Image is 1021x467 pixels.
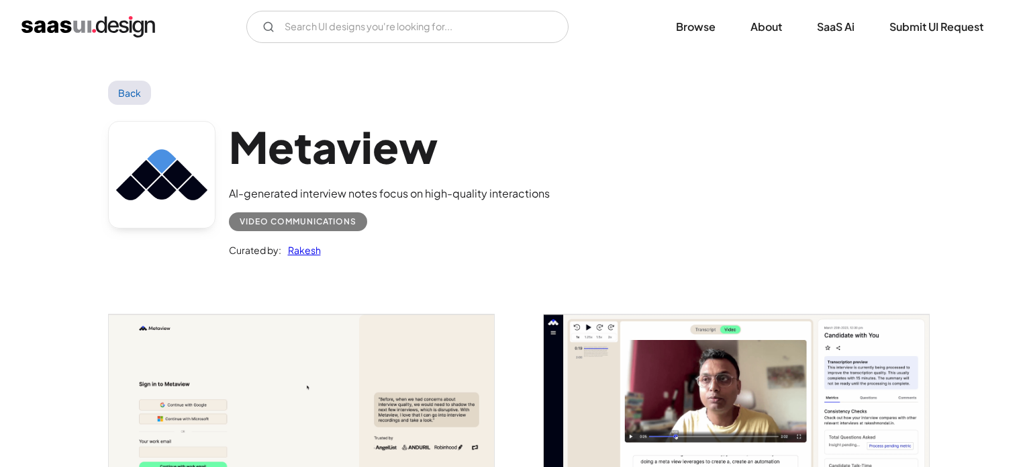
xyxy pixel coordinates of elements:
div: Curated by: [229,242,281,258]
div: Video Communications [240,214,356,230]
h1: Metaview [229,121,550,173]
form: Email Form [246,11,569,43]
a: home [21,16,155,38]
div: AI-generated interview notes focus on high-quality interactions [229,185,550,202]
a: About [734,12,798,42]
a: Back [108,81,152,105]
a: Submit UI Request [873,12,1000,42]
input: Search UI designs you're looking for... [246,11,569,43]
a: Rakesh [281,242,321,258]
a: SaaS Ai [801,12,871,42]
a: Browse [660,12,732,42]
